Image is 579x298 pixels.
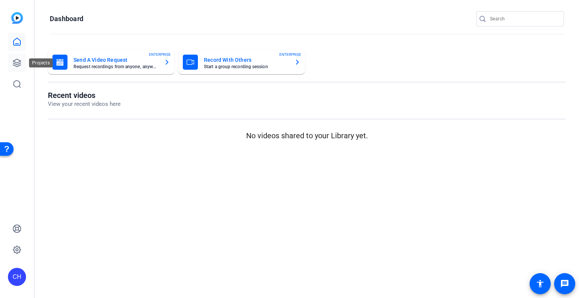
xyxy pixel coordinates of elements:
mat-card-title: Record With Others [204,55,288,64]
img: blue-gradient.svg [11,12,23,24]
mat-icon: accessibility [536,279,545,288]
mat-card-title: Send A Video Request [74,55,158,64]
span: ENTERPRISE [149,52,171,57]
span: ENTERPRISE [279,52,301,57]
p: No videos shared to your Library yet. [48,130,566,141]
h1: Dashboard [50,14,83,23]
h1: Recent videos [48,91,121,100]
div: Projects [29,58,53,67]
button: Send A Video RequestRequest recordings from anyone, anywhereENTERPRISE [48,50,175,74]
div: CH [8,268,26,286]
mat-icon: message [560,279,569,288]
p: View your recent videos here [48,100,121,109]
button: Record With OthersStart a group recording sessionENTERPRISE [178,50,305,74]
mat-card-subtitle: Start a group recording session [204,64,288,69]
mat-card-subtitle: Request recordings from anyone, anywhere [74,64,158,69]
input: Search [490,14,558,23]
